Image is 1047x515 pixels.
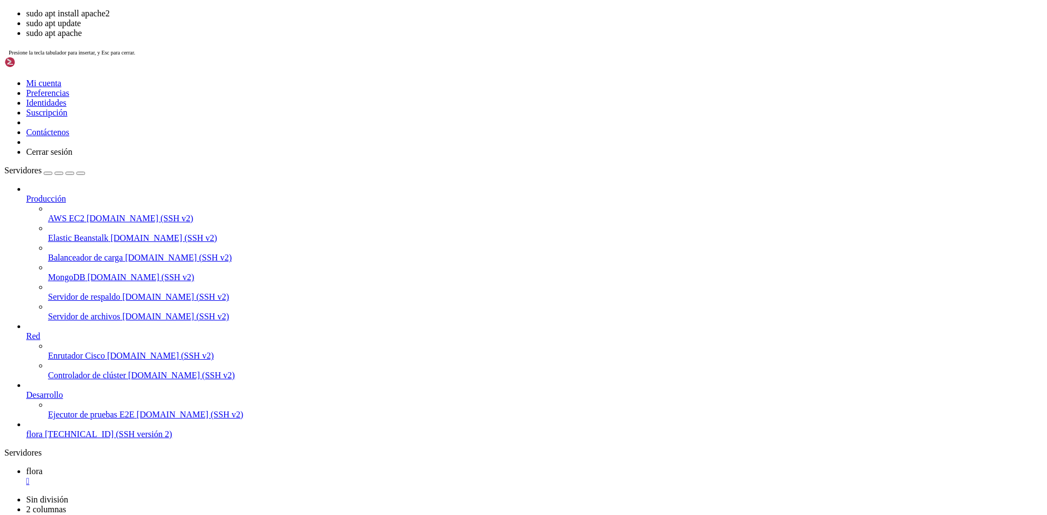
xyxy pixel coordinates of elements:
[4,78,905,88] x-row: Waiting for cache lock: Could not get lock /var/lib/dpkg/lock-frontend. It is held by process 846...
[4,88,905,97] x-row: Reading package lists... Done
[26,466,43,476] font: flora
[48,263,1043,282] li: MongoDB [DOMAIN_NAME] (SSH v2)
[26,147,73,156] font: Cerrar sesión
[48,351,1043,361] a: Enrutador Cisco [DOMAIN_NAME] (SSH v2)
[26,184,1043,322] li: Producción
[48,292,120,301] font: Servidor de respaldo
[26,476,1043,486] a: 
[26,19,81,28] font: sudo apt update
[137,410,244,419] font: [DOMAIN_NAME] (SSH v2)
[26,390,63,399] font: Desarrollo
[48,223,1043,243] li: Elastic Beanstalk [DOMAIN_NAME] (SSH v2)
[4,32,905,41] x-row: Waiting for cache lock: Could not get lock /var/lib/dpkg/lock-frontend. It is held by process 846...
[48,312,120,321] font: Servidor de archivos
[48,371,1043,380] a: Controlador de clúster [DOMAIN_NAME] (SSH v2)
[111,233,218,243] font: [DOMAIN_NAME] (SSH v2)
[26,88,69,98] a: Preferencias
[48,410,135,419] font: Ejecutor de pruebas E2E
[26,420,1043,439] li: flora [TECHNICAL_ID] (SSH versión 2)
[4,57,67,68] img: Concha
[4,166,85,175] a: Servidores
[26,9,110,18] font: sudo apt install apache2
[26,78,61,88] a: Mi cuenta
[48,204,1043,223] li: AWS EC2 [DOMAIN_NAME] (SSH v2)
[107,351,214,360] font: [DOMAIN_NAME] (SSH v2)
[4,14,905,23] x-row: Waiting for cache lock: Could not get lock /var/lib/dpkg/lock-frontend. It is held by process 846...
[4,116,905,125] x-row: apache2 is already the newest version (2.4.52-1ubuntu4.16).
[48,253,123,262] font: Balanceador de carga
[48,410,1043,420] a: Ejecutor de pruebas E2E [DOMAIN_NAME] (SSH v2)
[26,505,66,514] font: 2 columnas
[87,214,194,223] font: [DOMAIN_NAME] (SSH v2)
[4,106,905,116] x-row: Reading state information... Done
[26,476,29,486] font: 
[26,322,1043,380] li: Red
[48,233,109,243] font: Elastic Beanstalk
[122,292,229,301] font: [DOMAIN_NAME] (SSH v2)
[4,69,905,78] x-row: Waiting for cache lock: Could not get lock /var/lib/dpkg/lock-frontend. It is held by process 846...
[26,390,1043,400] a: Desarrollo
[4,23,905,32] x-row: Waiting for cache lock: Could not get lock /var/lib/dpkg/lock-frontend. It is held by process 846...
[48,302,1043,322] li: Servidor de archivos [DOMAIN_NAME] (SSH v2)
[26,331,1043,341] a: Red
[4,143,905,153] x-row: ^C
[48,214,85,223] font: AWS EC2
[4,51,905,60] x-row: Waiting for cache lock: Could not get lock /var/lib/dpkg/lock-frontend. It is held by process 846...
[48,400,1043,420] li: Ejecutor de pruebas E2E [DOMAIN_NAME] (SSH v2)
[4,4,87,13] span: Wladi@vmflorayfauna
[48,243,1043,263] li: Balanceador de carga [DOMAIN_NAME] (SSH v2)
[26,331,40,341] font: Red
[4,153,905,162] x-row: : $ sudo apt
[48,361,1043,380] li: Controlador de clúster [DOMAIN_NAME] (SSH v2)
[48,282,1043,302] li: Servidor de respaldo [DOMAIN_NAME] (SSH v2)
[4,97,905,106] x-row: Building dependency tree... Done
[152,153,156,162] div: (32, 16)
[26,98,67,107] a: Identidades
[4,166,41,175] font: Servidores
[48,272,85,282] font: MongoDB
[26,128,69,137] a: Contáctenos
[45,429,172,439] font: [TECHNICAL_ID] (SSH versión 2)
[26,495,68,504] font: Sin división
[26,28,82,38] font: sudo apt apache
[26,429,43,439] font: flora
[48,214,1043,223] a: AWS EC2 [DOMAIN_NAME] (SSH v2)
[48,351,105,360] font: Enrutador Cisco
[9,50,135,56] font: Presione la tecla tabulador para insertar, y Esc para cerrar.
[48,341,1043,361] li: Enrutador Cisco [DOMAIN_NAME] (SSH v2)
[26,194,66,203] font: Producción
[92,4,96,13] span: ~
[87,272,194,282] font: [DOMAIN_NAME] (SSH v2)
[4,153,87,161] span: Wladi@vmflorayfauna
[48,253,1043,263] a: Balanceador de carga [DOMAIN_NAME] (SSH v2)
[48,371,126,380] font: Controlador de clúster
[4,41,905,51] x-row: Waiting for cache lock: Could not get lock /var/lib/dpkg/lock-frontend. It is held by process 846...
[48,272,1043,282] a: MongoDB [DOMAIN_NAME] (SSH v2)
[48,312,1043,322] a: Servidor de archivos [DOMAIN_NAME] (SSH v2)
[4,4,905,14] x-row: : $ sudo apt install apache2
[26,429,1043,439] a: flora [TECHNICAL_ID] (SSH versión 2)
[26,194,1043,204] a: Producción
[26,466,1043,486] a: flora
[4,60,905,69] x-row: Waiting for cache lock: Could not get lock /var/lib/dpkg/lock-frontend. It is held by process 846...
[48,233,1043,243] a: Elastic Beanstalk [DOMAIN_NAME] (SSH v2)
[125,253,232,262] font: [DOMAIN_NAME] (SSH v2)
[26,108,68,117] a: Suscripción
[122,312,229,321] font: [DOMAIN_NAME] (SSH v2)
[48,292,1043,302] a: Servidor de respaldo [DOMAIN_NAME] (SSH v2)
[4,448,41,457] font: Servidores
[92,153,96,161] span: ~
[26,380,1043,420] li: Desarrollo
[128,371,235,380] font: [DOMAIN_NAME] (SSH v2)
